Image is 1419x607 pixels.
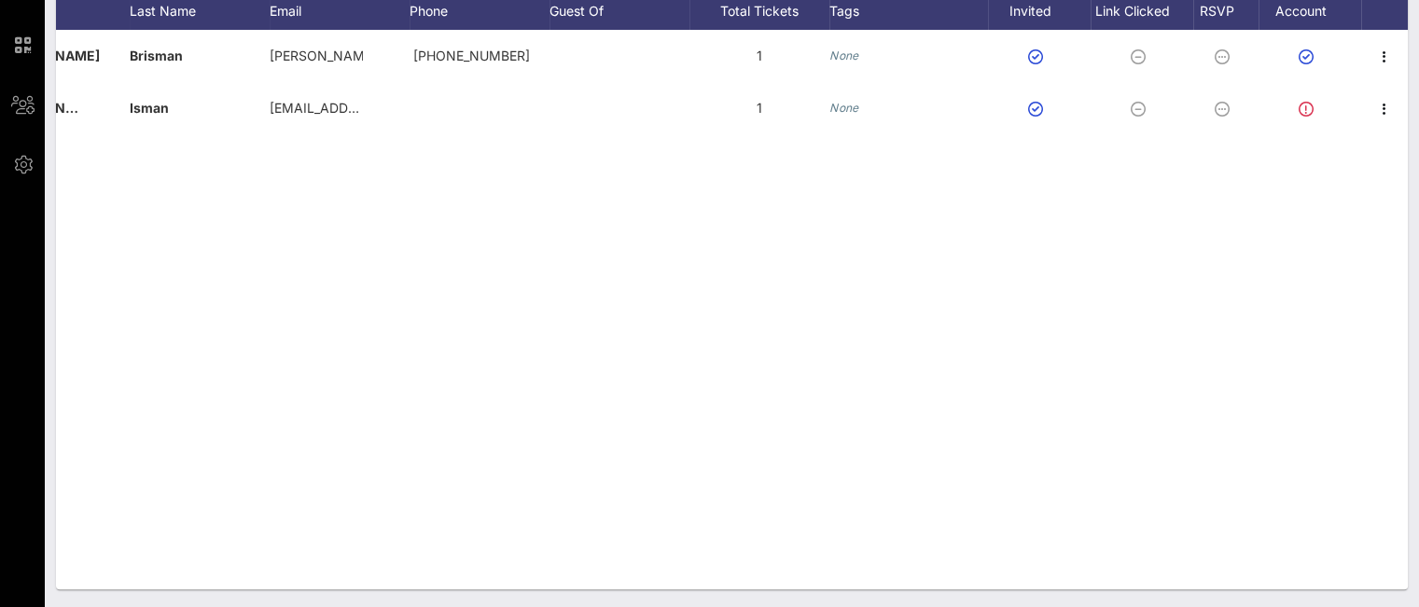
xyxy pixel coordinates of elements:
[270,30,363,82] p: [PERSON_NAME]@…
[689,82,829,134] div: 1
[413,48,530,63] span: +19177211120
[270,100,494,116] span: [EMAIL_ADDRESS][DOMAIN_NAME]
[829,101,859,115] i: None
[829,48,859,62] i: None
[130,100,169,116] span: Isman
[689,30,829,82] div: 1
[130,48,183,63] span: Brisman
